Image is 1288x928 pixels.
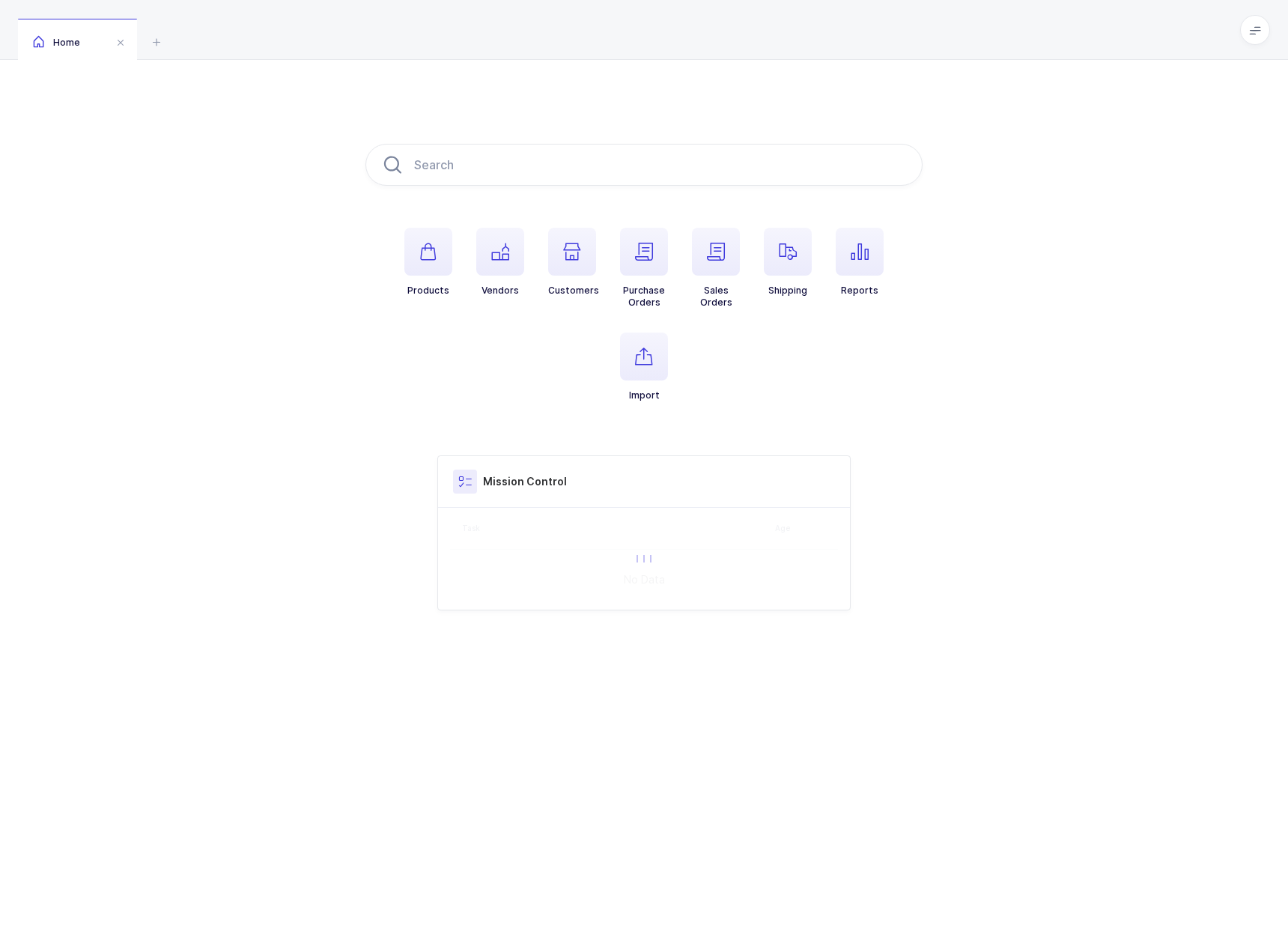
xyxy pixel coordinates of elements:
button: Customers [548,228,599,297]
button: Import [620,333,668,401]
button: Vendors [476,228,524,297]
button: Reports [836,228,884,297]
button: Shipping [764,228,812,297]
button: Products [404,228,452,297]
input: Search [365,144,923,186]
span: Home [33,37,80,48]
button: PurchaseOrders [620,228,668,309]
h3: Mission Control [483,474,567,489]
button: SalesOrders [692,228,740,309]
